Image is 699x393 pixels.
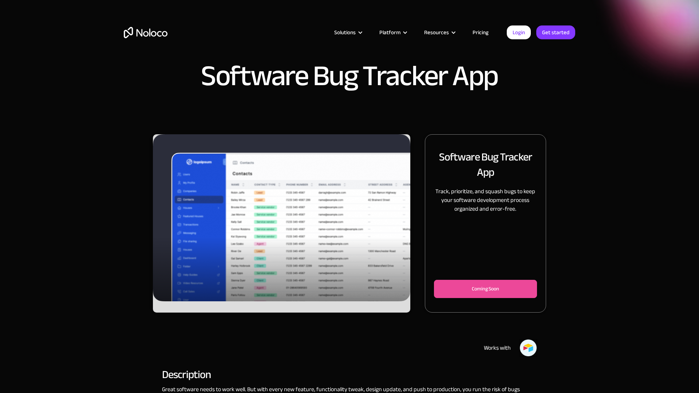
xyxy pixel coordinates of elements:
[162,371,537,378] h2: Description
[379,28,400,37] div: Platform
[370,28,415,37] div: Platform
[325,28,370,37] div: Solutions
[153,134,410,313] div: 1 of 3
[507,25,531,39] a: Login
[153,134,410,313] div: carousel
[201,61,498,91] h1: Software Bug Tracker App
[434,149,537,180] h2: Software Bug Tracker App
[334,28,356,37] div: Solutions
[536,25,575,39] a: Get started
[520,339,537,357] img: Airtable
[124,27,167,38] a: home
[434,187,537,213] p: Track, prioritize, and squash bugs to keep your software development process organized and error-...
[463,28,498,37] a: Pricing
[484,344,511,352] div: Works with
[415,28,463,37] div: Resources
[446,285,525,293] div: Coming Soon
[424,28,449,37] div: Resources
